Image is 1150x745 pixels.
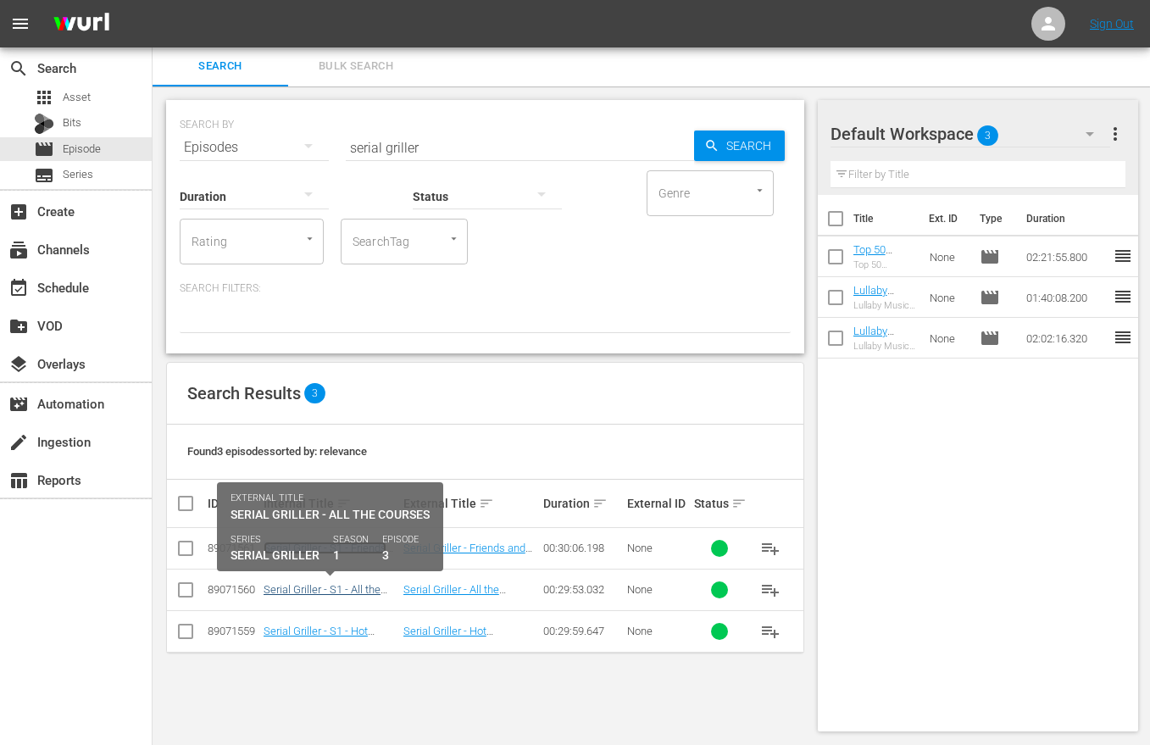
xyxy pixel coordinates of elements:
div: Internal Title [264,493,398,514]
span: sort [731,496,747,511]
div: Episodes [180,124,329,171]
td: None [923,277,974,318]
span: Episode [34,139,54,159]
span: Asset [63,89,91,106]
span: Series [63,166,93,183]
span: Asset [34,87,54,108]
div: External ID [627,497,689,510]
span: Search [163,57,278,76]
span: more_vert [1105,124,1125,144]
td: None [923,318,974,359]
div: External Title [403,493,538,514]
button: playlist_add [750,570,791,610]
td: None [923,236,974,277]
span: playlist_add [760,538,781,559]
span: Search Results [187,383,301,403]
span: playlist_add [760,580,781,600]
div: None [627,583,689,596]
span: reorder [1113,286,1133,307]
span: Bulk Search [298,57,414,76]
div: Lullaby Music and Sweet Dreams for Kids [853,300,916,311]
td: 02:21:55.800 [1019,236,1113,277]
a: Lullaby Music and Sweet Dreams for Kids [853,284,908,347]
div: 89071559 [208,625,258,637]
th: Duration [1016,195,1118,242]
div: None [627,625,689,637]
span: Episode [63,141,101,158]
span: sort [479,496,494,511]
span: sort [336,496,352,511]
span: Search [719,131,785,161]
span: menu [10,14,31,34]
div: Status [694,493,745,514]
a: Lullaby Music for Babies - Kids TV [853,325,898,375]
button: more_vert [1105,114,1125,154]
span: reorder [1113,327,1133,347]
a: Serial Griller - S1 - All the Courses [264,583,387,609]
a: Serial Griller - Friends and Family [403,542,532,567]
span: Schedule [8,278,29,298]
span: reorder [1113,246,1133,266]
span: Reports [8,470,29,491]
span: playlist_add [760,621,781,642]
a: Serial Griller - S1 - Hot Handhelds [264,625,375,650]
a: Top 50 Nursery Rhymes Collection by Kids TV [853,243,914,307]
button: playlist_add [750,611,791,652]
th: Title [853,195,919,242]
button: Search [694,131,785,161]
a: Sign Out [1090,17,1134,31]
span: Episode [980,247,1000,267]
a: Serial Griller - All the Courses [403,583,506,609]
span: VOD [8,316,29,336]
div: 00:30:06.198 [543,542,622,554]
div: None [627,542,689,554]
div: 00:29:53.032 [543,583,622,596]
span: 3 [977,118,998,153]
div: Lullaby Music for Babies - Kids TV [853,341,916,352]
button: Open [752,182,768,198]
div: ID [208,497,258,510]
span: Episode [980,287,1000,308]
span: Channels [8,240,29,260]
td: 01:40:08.200 [1019,277,1113,318]
span: Found 3 episodes sorted by: relevance [187,445,367,458]
img: ans4CAIJ8jUAAAAAAAAAAAAAAAAAAAAAAAAgQb4GAAAAAAAAAAAAAAAAAAAAAAAAJMjXAAAAAAAAAAAAAAAAAAAAAAAAgAT5G... [41,4,122,44]
a: Serial Griller - S1 - Friends and Family [264,542,386,567]
div: 00:29:59.647 [543,625,622,637]
span: Ingestion [8,432,29,453]
p: Search Filters: [180,281,791,296]
th: Ext. ID [919,195,970,242]
button: Open [446,231,462,247]
th: Type [969,195,1016,242]
span: Search [8,58,29,79]
button: Open [302,231,318,247]
div: Duration [543,493,622,514]
span: 3 [304,383,325,403]
td: 02:02:16.320 [1019,318,1113,359]
span: Bits [63,114,81,131]
button: playlist_add [750,528,791,569]
div: Top 50 Nursery Rhymes Collection - Kids TV [853,259,916,270]
span: Overlays [8,354,29,375]
span: Series [34,165,54,186]
div: Default Workspace [831,110,1111,158]
span: Episode [980,328,1000,348]
span: Automation [8,394,29,414]
div: 89071560 [208,583,258,596]
span: sort [592,496,608,511]
div: Bits [34,114,54,134]
span: Create [8,202,29,222]
div: 89071561 [208,542,258,554]
a: Serial Griller - Hot Handhelds [403,625,493,650]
